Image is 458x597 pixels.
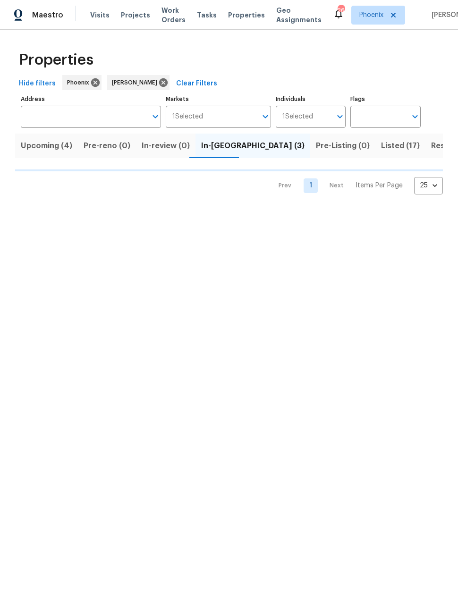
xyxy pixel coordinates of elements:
[201,139,305,152] span: In-[GEOGRAPHIC_DATA] (3)
[333,110,347,123] button: Open
[15,75,59,92] button: Hide filters
[112,78,161,87] span: [PERSON_NAME]
[304,178,318,193] a: Goto page 1
[172,113,203,121] span: 1 Selected
[338,6,344,15] div: 26
[276,6,322,25] span: Geo Assignments
[161,6,186,25] span: Work Orders
[228,10,265,20] span: Properties
[142,139,190,152] span: In-review (0)
[62,75,102,90] div: Phoenix
[21,96,161,102] label: Address
[414,173,443,198] div: 25
[381,139,420,152] span: Listed (17)
[408,110,422,123] button: Open
[359,10,383,20] span: Phoenix
[19,55,93,65] span: Properties
[197,12,217,18] span: Tasks
[21,139,72,152] span: Upcoming (4)
[259,110,272,123] button: Open
[282,113,313,121] span: 1 Selected
[67,78,93,87] span: Phoenix
[172,75,221,92] button: Clear Filters
[166,96,271,102] label: Markets
[356,181,403,190] p: Items Per Page
[149,110,162,123] button: Open
[84,139,130,152] span: Pre-reno (0)
[276,96,346,102] label: Individuals
[90,10,110,20] span: Visits
[32,10,63,20] span: Maestro
[350,96,421,102] label: Flags
[316,139,370,152] span: Pre-Listing (0)
[121,10,150,20] span: Projects
[107,75,170,90] div: [PERSON_NAME]
[19,78,56,90] span: Hide filters
[176,78,217,90] span: Clear Filters
[270,177,443,194] nav: Pagination Navigation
